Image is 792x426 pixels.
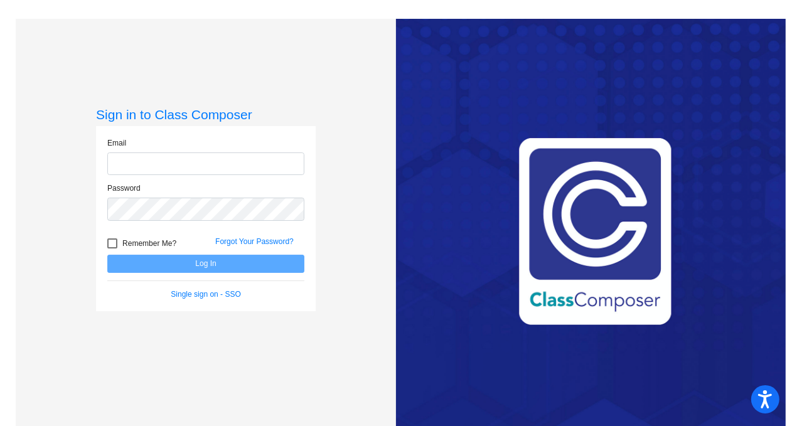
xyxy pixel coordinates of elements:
label: Password [107,183,141,194]
a: Single sign on - SSO [171,290,240,299]
label: Email [107,137,126,149]
h3: Sign in to Class Composer [96,107,316,122]
button: Log In [107,255,304,273]
span: Remember Me? [122,236,176,251]
a: Forgot Your Password? [215,237,294,246]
